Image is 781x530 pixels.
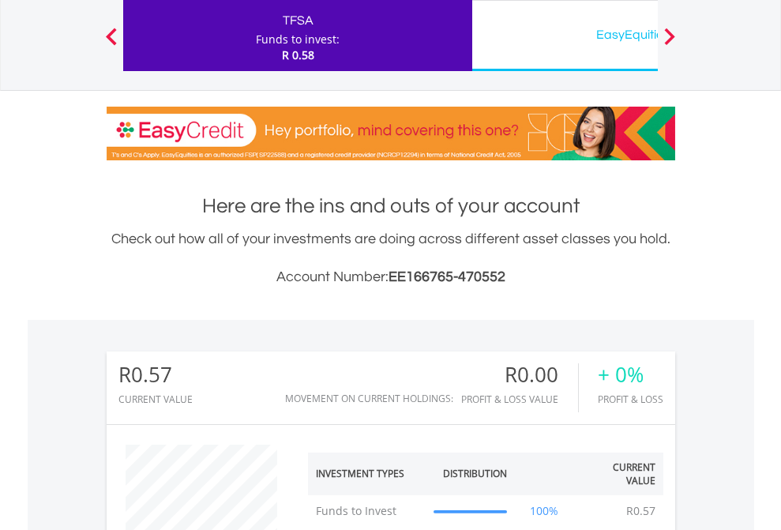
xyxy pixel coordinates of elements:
[598,394,663,404] div: Profit & Loss
[118,394,193,404] div: CURRENT VALUE
[256,32,340,47] div: Funds to invest:
[118,363,193,386] div: R0.57
[107,107,675,160] img: EasyCredit Promotion Banner
[107,266,675,288] h3: Account Number:
[618,495,663,527] td: R0.57
[282,47,314,62] span: R 0.58
[107,192,675,220] h1: Here are the ins and outs of your account
[515,495,574,527] td: 100%
[308,495,426,527] td: Funds to Invest
[285,393,453,404] div: Movement on Current Holdings:
[443,467,507,480] div: Distribution
[96,36,127,51] button: Previous
[107,228,675,288] div: Check out how all of your investments are doing across different asset classes you hold.
[389,269,505,284] span: EE166765-470552
[461,363,578,386] div: R0.00
[654,36,685,51] button: Next
[133,9,463,32] div: TFSA
[574,453,663,495] th: Current Value
[461,394,578,404] div: Profit & Loss Value
[598,363,663,386] div: + 0%
[308,453,426,495] th: Investment Types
